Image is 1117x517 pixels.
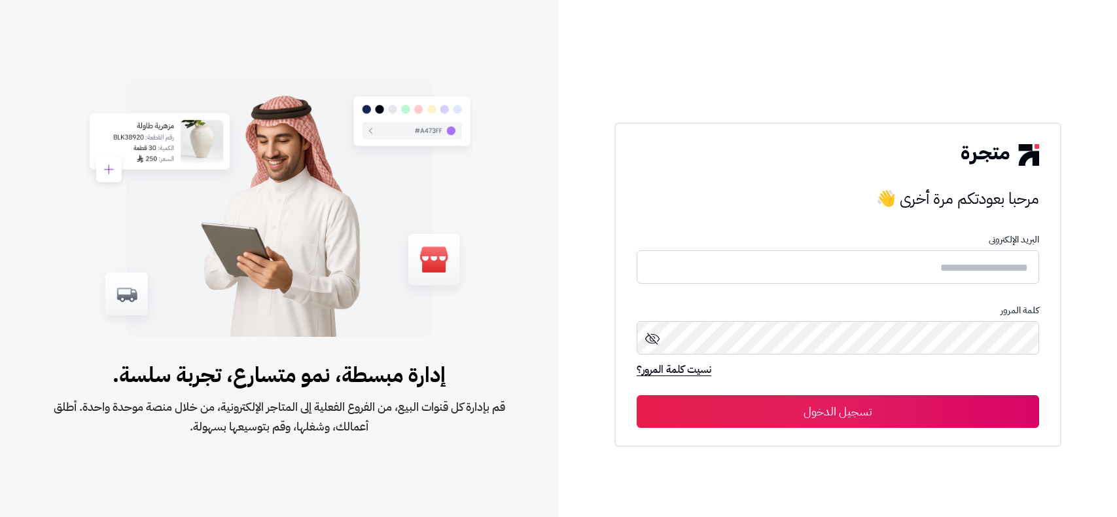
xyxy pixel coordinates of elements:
h3: مرحبا بعودتكم مرة أخرى 👋 [637,185,1039,212]
p: البريد الإلكترونى [637,235,1039,245]
span: إدارة مبسطة، نمو متسارع، تجربة سلسة. [42,359,517,391]
button: تسجيل الدخول [637,395,1039,428]
p: كلمة المرور [637,305,1039,316]
a: نسيت كلمة المرور؟ [637,362,711,380]
span: قم بإدارة كل قنوات البيع، من الفروع الفعلية إلى المتاجر الإلكترونية، من خلال منصة موحدة واحدة. أط... [42,397,517,436]
img: logo-2.png [961,144,1038,165]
